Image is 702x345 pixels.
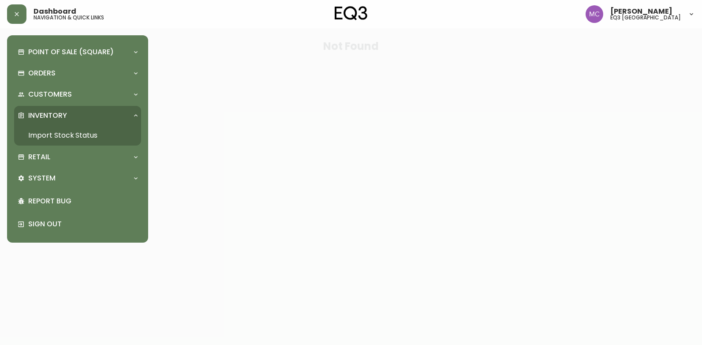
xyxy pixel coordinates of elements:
[335,6,367,20] img: logo
[14,213,141,236] div: Sign Out
[28,173,56,183] p: System
[14,85,141,104] div: Customers
[14,106,141,125] div: Inventory
[28,196,138,206] p: Report Bug
[586,5,603,23] img: 6dbdb61c5655a9a555815750a11666cc
[28,219,138,229] p: Sign Out
[28,90,72,99] p: Customers
[14,147,141,167] div: Retail
[28,152,50,162] p: Retail
[14,169,141,188] div: System
[28,68,56,78] p: Orders
[14,42,141,62] div: Point of Sale (Square)
[34,15,104,20] h5: navigation & quick links
[28,47,114,57] p: Point of Sale (Square)
[14,125,141,146] a: Import Stock Status
[14,64,141,83] div: Orders
[28,111,67,120] p: Inventory
[14,190,141,213] div: Report Bug
[34,8,76,15] span: Dashboard
[610,15,681,20] h5: eq3 [GEOGRAPHIC_DATA]
[610,8,672,15] span: [PERSON_NAME]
